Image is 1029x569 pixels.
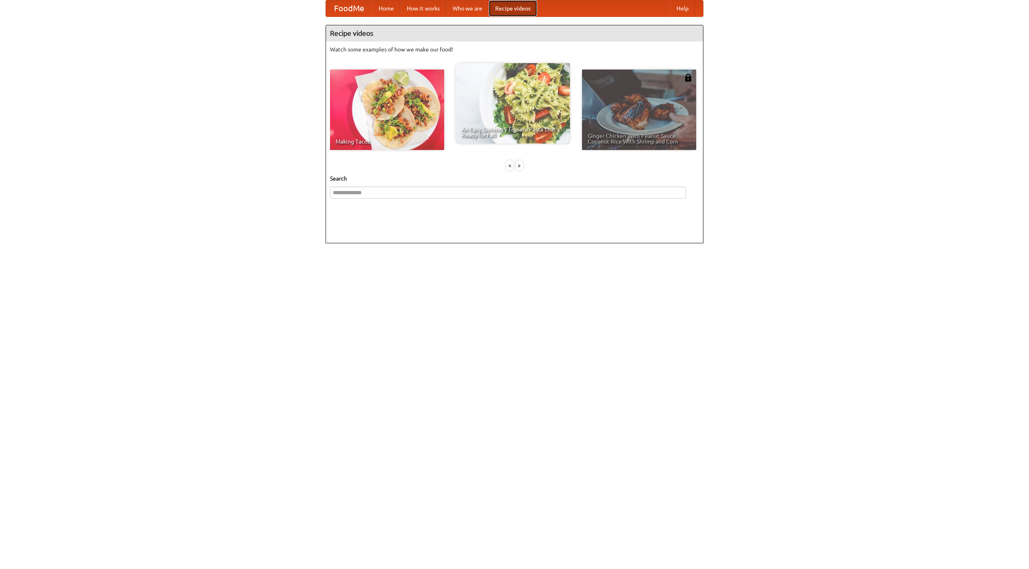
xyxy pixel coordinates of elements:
a: Home [372,0,400,16]
a: Who we are [446,0,489,16]
span: An Easy, Summery Tomato Pasta That's Ready for Fall [461,127,564,138]
a: How it works [400,0,446,16]
a: Making Tacos [330,70,444,150]
div: « [506,160,513,170]
span: Making Tacos [336,139,439,144]
a: FoodMe [326,0,372,16]
a: An Easy, Summery Tomato Pasta That's Ready for Fall [456,63,570,144]
h5: Search [330,175,699,183]
img: 483408.png [684,74,692,82]
p: Watch some examples of how we make our food! [330,45,699,53]
h4: Recipe videos [326,25,703,41]
a: Recipe videos [489,0,537,16]
a: Help [670,0,695,16]
div: » [516,160,523,170]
